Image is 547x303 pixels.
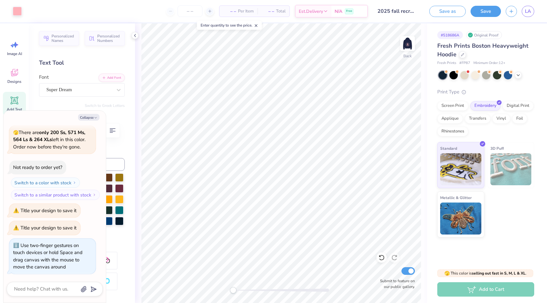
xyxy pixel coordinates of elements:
[444,270,450,276] span: 🫣
[92,193,96,197] img: Switch to a similar product with stock
[465,114,490,124] div: Transfers
[13,242,83,270] div: Use two-finger gestures on touch devices or hold Space and drag canvas with the mouse to move the...
[437,101,468,111] div: Screen Print
[39,59,125,67] div: Text Tool
[503,101,534,111] div: Digital Print
[437,88,534,96] div: Print Type
[471,6,501,17] button: Save
[440,203,481,235] img: Metallic & Glitter
[444,270,527,276] span: This color is .
[13,164,62,171] div: Not ready to order yet?
[97,34,121,43] span: Personalized Numbers
[13,129,85,143] strong: only 200 Ss, 571 Ms, 564 Ls & 264 XLs
[466,31,502,39] div: Original Proof
[440,194,472,201] span: Metallic & Glitter
[429,6,466,17] button: Save as
[85,103,125,108] button: Switch to Greek Letters
[377,278,415,290] label: Submit to feature on our public gallery.
[238,8,254,15] span: Per Item
[473,60,505,66] span: Minimum Order: 12 +
[39,74,49,81] label: Font
[276,8,286,15] span: Total
[52,34,75,43] span: Personalized Names
[437,127,468,136] div: Rhinestones
[437,42,528,58] span: Fresh Prints Boston Heavyweight Hoodie
[73,181,76,185] img: Switch to a color with stock
[99,74,125,82] button: Add Font
[490,145,504,152] span: 3D Puff
[492,114,510,124] div: Vinyl
[401,37,414,50] img: Back
[78,114,99,121] button: Collapse
[20,225,76,231] div: Title your design to save it
[11,190,100,200] button: Switch to a similar product with stock
[403,53,412,59] div: Back
[261,8,274,15] span: – –
[11,178,80,188] button: Switch to a color with stock
[437,60,456,66] span: Fresh Prints
[437,31,463,39] div: # 518686A
[230,287,236,293] div: Accessibility label
[512,114,527,124] div: Foil
[525,8,531,15] span: LA
[440,145,457,152] span: Standard
[7,79,21,84] span: Designs
[197,21,262,30] div: Enter quantity to see the price.
[373,5,420,18] input: Untitled Design
[470,101,501,111] div: Embroidery
[437,114,463,124] div: Applique
[299,8,323,15] span: Est. Delivery
[223,8,236,15] span: – –
[13,129,85,150] span: There are left in this color. Order now before they're gone.
[85,31,125,46] button: Personalized Numbers
[335,8,342,15] span: N/A
[472,271,526,276] strong: selling out fast in S, M, L & XL
[440,153,481,185] img: Standard
[459,60,470,66] span: # FP87
[346,9,352,13] span: Free
[490,153,532,185] img: 3D Puff
[20,207,76,214] div: Title your design to save it
[7,51,22,56] span: Image AI
[7,107,22,112] span: Add Text
[178,5,202,17] input: – –
[39,31,79,46] button: Personalized Names
[13,130,19,136] span: 🫣
[522,6,534,17] a: LA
